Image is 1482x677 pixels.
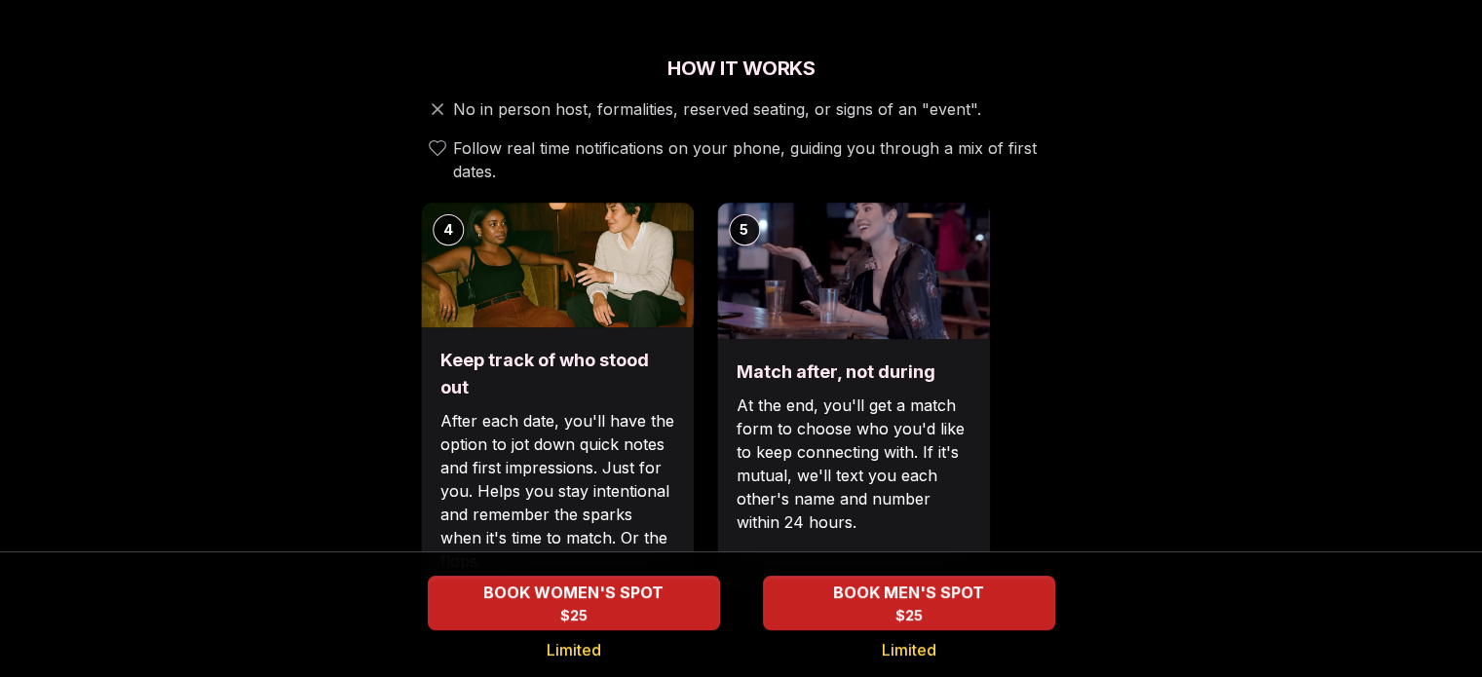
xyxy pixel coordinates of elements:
[763,576,1055,630] button: BOOK MEN'S SPOT - Limited
[453,136,1061,183] span: Follow real time notifications on your phone, guiding you through a mix of first dates.
[421,203,694,327] img: Keep track of who stood out
[479,581,667,604] span: BOOK WOMEN'S SPOT
[414,55,1069,82] h2: How It Works
[737,394,970,534] p: At the end, you'll get a match form to choose who you'd like to keep connecting with. If it's mut...
[440,409,674,573] p: After each date, you'll have the option to jot down quick notes and first impressions. Just for y...
[428,576,720,630] button: BOOK WOMEN'S SPOT - Limited
[433,214,464,245] div: 4
[453,97,981,121] span: No in person host, formalities, reserved seating, or signs of an "event".
[560,606,588,625] span: $25
[729,214,760,245] div: 5
[882,638,936,661] span: Limited
[440,347,674,401] h3: Keep track of who stood out
[547,638,601,661] span: Limited
[895,606,923,625] span: $25
[737,358,970,386] h3: Match after, not during
[717,203,990,339] img: Match after, not during
[829,581,988,604] span: BOOK MEN'S SPOT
